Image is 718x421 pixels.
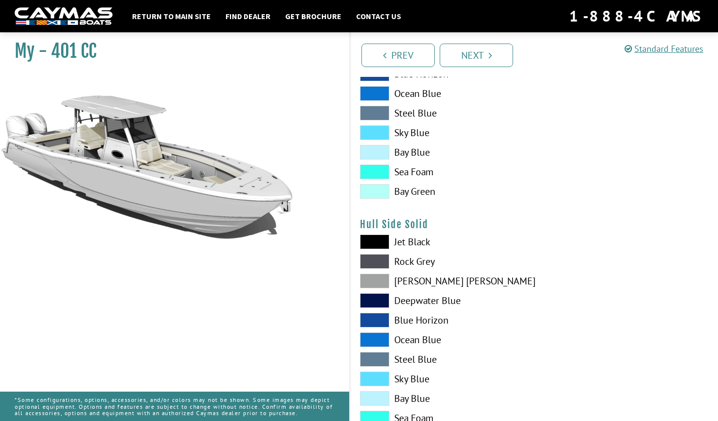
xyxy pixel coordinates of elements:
label: Bay Blue [360,391,524,406]
label: Blue Horizon [360,313,524,327]
label: Steel Blue [360,106,524,120]
a: Standard Features [625,43,703,54]
label: Jet Black [360,234,524,249]
label: Sky Blue [360,125,524,140]
a: Prev [361,44,435,67]
label: Sea Foam [360,164,524,179]
h4: Hull Side Solid [360,218,708,231]
a: Contact Us [351,10,406,23]
label: Deepwater Blue [360,293,524,308]
div: 1-888-4CAYMAS [569,5,703,27]
a: Return to main site [127,10,216,23]
label: Bay Blue [360,145,524,160]
a: Next [440,44,513,67]
label: [PERSON_NAME] [PERSON_NAME] [360,274,524,288]
label: Sky Blue [360,372,524,386]
label: Bay Green [360,184,524,199]
label: Rock Grey [360,254,524,269]
p: *Some configurations, options, accessories, and/or colors may not be shown. Some images may depic... [15,392,335,421]
label: Ocean Blue [360,86,524,101]
ul: Pagination [359,42,718,67]
a: Get Brochure [280,10,346,23]
label: Ocean Blue [360,332,524,347]
label: Steel Blue [360,352,524,367]
a: Find Dealer [221,10,275,23]
img: white-logo-c9c8dbefe5ff5ceceb0f0178aa75bf4bb51f6bca0971e226c86eb53dfe498488.png [15,7,112,25]
h1: My - 401 CC [15,40,325,62]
